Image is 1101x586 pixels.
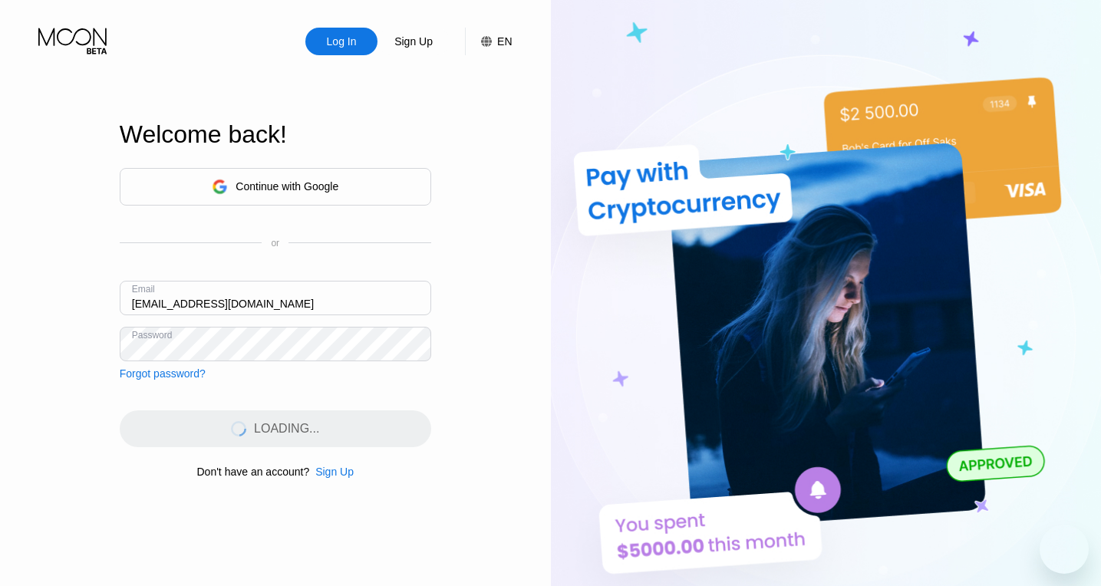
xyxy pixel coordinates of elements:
[325,34,358,49] div: Log In
[309,466,354,478] div: Sign Up
[120,367,206,380] div: Forgot password?
[377,28,450,55] div: Sign Up
[132,330,173,341] div: Password
[393,34,434,49] div: Sign Up
[497,35,512,48] div: EN
[236,180,338,193] div: Continue with Google
[197,466,310,478] div: Don't have an account?
[465,28,512,55] div: EN
[120,168,431,206] div: Continue with Google
[1040,525,1089,574] iframe: Button to launch messaging window
[315,466,354,478] div: Sign Up
[305,28,377,55] div: Log In
[271,238,279,249] div: or
[132,284,155,295] div: Email
[120,120,431,149] div: Welcome back!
